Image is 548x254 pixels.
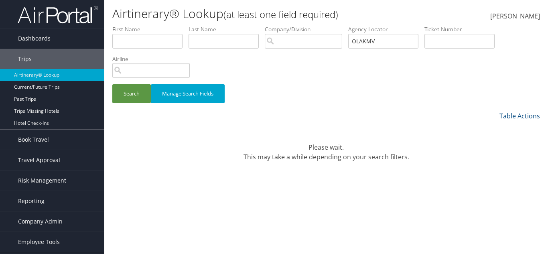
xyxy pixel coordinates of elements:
span: Travel Approval [18,150,60,170]
span: Dashboards [18,28,51,49]
span: [PERSON_NAME] [490,12,540,20]
small: (at least one field required) [223,8,338,21]
span: Company Admin [18,211,63,232]
span: Risk Management [18,171,66,191]
label: Ticket Number [424,25,501,33]
label: Last Name [189,25,265,33]
label: Company/Division [265,25,348,33]
span: Reporting [18,191,45,211]
label: Agency Locator [348,25,424,33]
span: Book Travel [18,130,49,150]
a: Table Actions [499,112,540,120]
button: Search [112,84,151,103]
span: Trips [18,49,32,69]
button: Manage Search Fields [151,84,225,103]
img: airportal-logo.png [18,5,98,24]
span: Employee Tools [18,232,60,252]
div: Please wait. This may take a while depending on your search filters. [112,133,540,162]
label: Airline [112,55,196,63]
a: [PERSON_NAME] [490,4,540,29]
label: First Name [112,25,189,33]
h1: Airtinerary® Lookup [112,5,398,22]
